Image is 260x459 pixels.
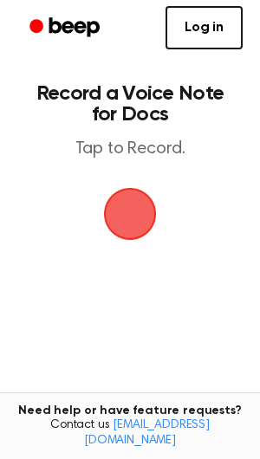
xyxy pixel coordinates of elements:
p: Tap to Record. [31,139,229,160]
a: [EMAIL_ADDRESS][DOMAIN_NAME] [84,419,210,447]
img: Beep Logo [104,188,156,240]
h1: Record a Voice Note for Docs [31,83,229,125]
span: Contact us [10,418,250,449]
a: Beep [17,11,115,45]
a: Log in [166,6,243,49]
